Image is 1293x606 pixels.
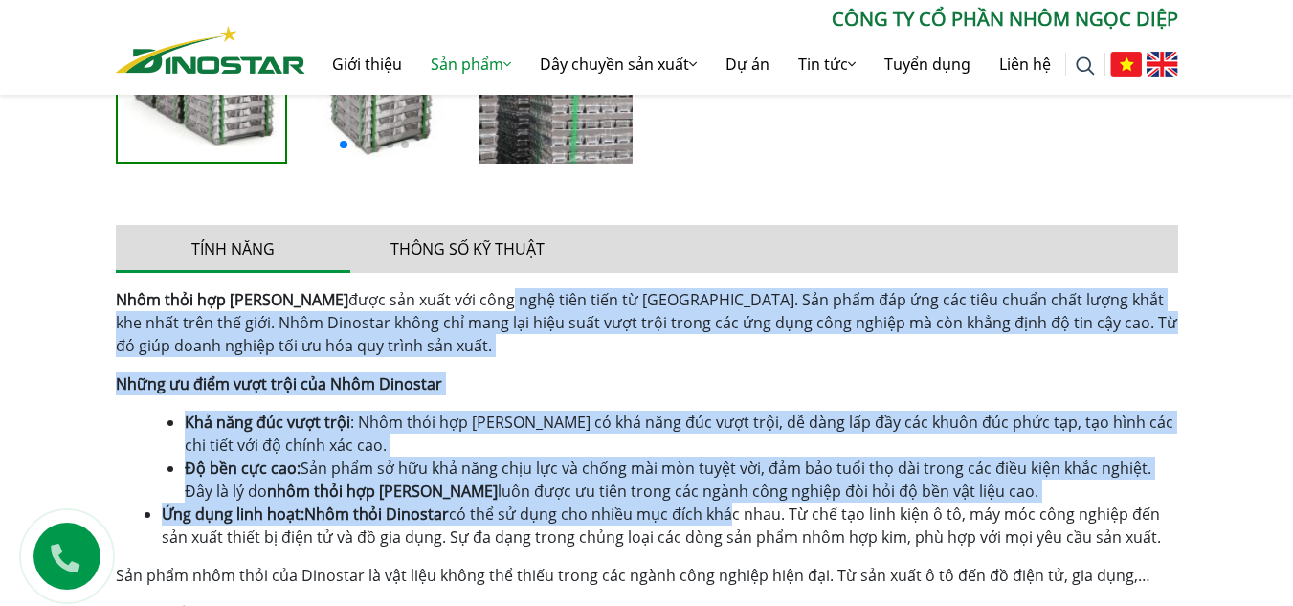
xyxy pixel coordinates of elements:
[711,34,784,95] a: Dự án
[116,26,305,74] img: Nhôm Dinostar
[1147,52,1178,77] img: English
[416,34,525,95] a: Sản phẩm
[870,34,985,95] a: Tuyển dụng
[185,412,350,433] b: Khả năng đúc vượt trội
[985,34,1065,95] a: Liên hệ
[162,504,304,525] b: Ứng dụng linh hoạt:
[116,373,442,394] b: Những ưu điểm vượt trội của Nhôm Dinostar
[185,458,1151,502] span: Sản phẩm sở hữu khả năng chịu lực và chống mài mòn tuyệt vời, đảm bảo tuổi thọ dài trong các điều...
[525,34,711,95] a: Dây chuyền sản xuất
[267,481,498,502] b: nhôm thỏi hợp [PERSON_NAME]
[498,481,1038,502] span: luôn được ưu tiên trong các ngành công nghiệp đòi hỏi độ bền vật liệu cao.
[350,225,585,273] button: Thông số kỹ thuật
[116,565,1150,586] span: Sản phẩm nhôm thỏi của Dinostar là vật liệu không thể thiếu trong các ngành công nghiệp hiện đại....
[185,458,301,479] b: Độ bền cực cao:
[318,34,416,95] a: Giới thiệu
[162,504,1161,548] span: có thể sử dụng cho nhiều mục đích khác nhau. Từ chế tạo linh kiện ô tô, máy móc công nghiệp đến s...
[304,504,449,525] a: Nhôm thỏi Dinostar
[116,289,1177,356] span: được sản xuất với công nghệ tiên tiến từ [GEOGRAPHIC_DATA]. Sản phẩm đáp ứng các tiêu chuẩn chất ...
[1076,56,1095,76] img: search
[116,289,348,310] b: Nhôm thỏi hợp [PERSON_NAME]
[185,412,1173,456] span: : Nhôm thỏi hợp [PERSON_NAME] có khả năng đúc vượt trội, dễ dàng lấp đầy các khuôn đúc phức tạp, ...
[116,225,350,273] button: Tính năng
[305,5,1178,34] p: CÔNG TY CỔ PHẦN NHÔM NGỌC DIỆP
[1110,52,1142,77] img: Tiếng Việt
[784,34,870,95] a: Tin tức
